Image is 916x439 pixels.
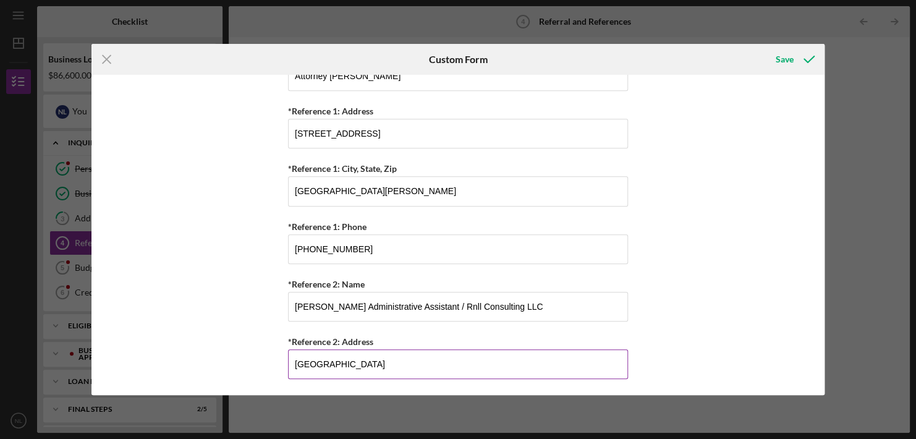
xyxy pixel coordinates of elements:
[288,394,397,404] label: *Reference 2: City, State, Zip
[429,54,488,65] h6: Custom Form
[288,221,367,232] label: *Reference 1: Phone
[288,336,373,347] label: *Reference 2: Address
[763,47,825,72] button: Save
[288,106,373,116] label: *Reference 1: Address
[288,163,397,174] label: *Reference 1: City, State, Zip
[776,47,794,72] div: Save
[288,279,365,289] label: *Reference 2: Name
